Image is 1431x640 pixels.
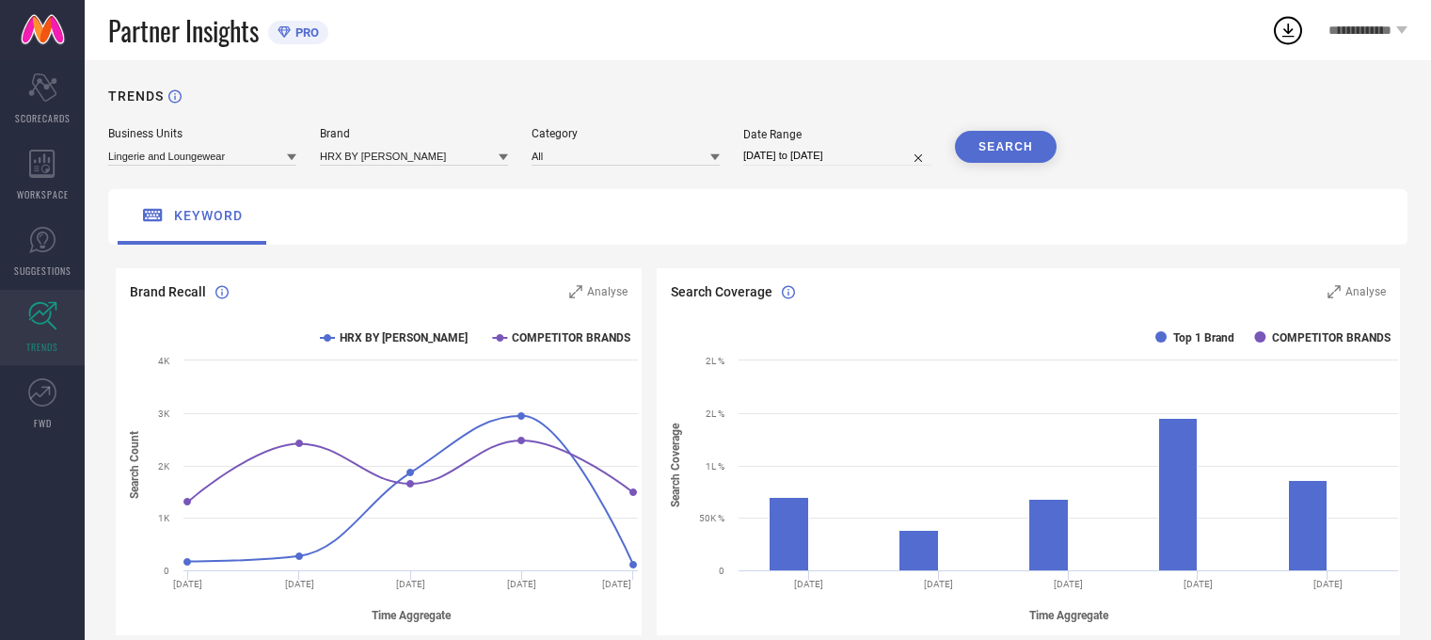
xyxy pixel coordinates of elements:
text: [DATE] [1313,579,1343,589]
tspan: Search Count [128,432,141,500]
text: 3K [158,408,170,419]
text: 2L % [706,356,724,366]
svg: Zoom [569,285,582,298]
text: [DATE] [1054,579,1083,589]
span: WORKSPACE [17,187,69,201]
span: PRO [291,25,319,40]
text: 1L % [706,461,724,472]
text: 0 [164,566,169,576]
span: TRENDS [26,340,58,354]
span: FWD [34,416,52,430]
span: keyword [174,208,243,223]
tspan: Time Aggregate [372,609,452,622]
text: COMPETITOR BRANDS [512,331,630,344]
input: Select date range [743,146,931,166]
div: Category [532,127,720,140]
text: [DATE] [285,579,314,589]
span: SCORECARDS [15,111,71,125]
text: Top 1 Brand [1173,331,1234,344]
text: [DATE] [794,579,823,589]
span: Analyse [1345,285,1386,298]
text: 2L % [706,408,724,419]
text: 2K [158,461,170,472]
span: Analyse [587,285,628,298]
text: COMPETITOR BRANDS [1273,331,1391,344]
span: Partner Insights [108,11,259,50]
text: [DATE] [396,579,425,589]
text: [DATE] [173,579,202,589]
tspan: Search Coverage [669,423,682,507]
div: Business Units [108,127,296,140]
tspan: Time Aggregate [1029,609,1109,622]
span: Search Coverage [671,284,772,299]
span: Brand Recall [130,284,206,299]
text: 50K % [699,513,724,523]
text: [DATE] [1184,579,1213,589]
button: SEARCH [955,131,1057,163]
div: Brand [320,127,508,140]
text: [DATE] [507,579,536,589]
text: [DATE] [924,579,953,589]
text: [DATE] [602,579,631,589]
div: Open download list [1271,13,1305,47]
text: 4K [158,356,170,366]
text: 1K [158,513,170,523]
text: 0 [719,566,724,576]
div: Date Range [743,128,931,141]
text: HRX BY [PERSON_NAME] [340,331,468,344]
svg: Zoom [1328,285,1341,298]
h1: TRENDS [108,88,164,104]
span: SUGGESTIONS [14,264,72,278]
